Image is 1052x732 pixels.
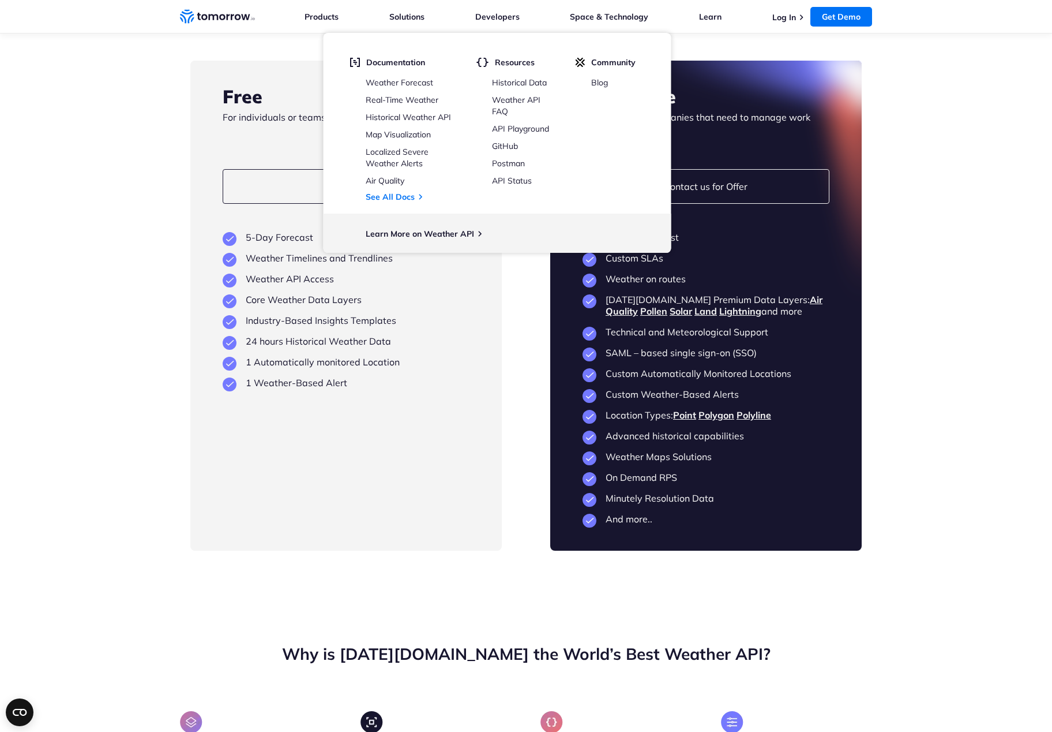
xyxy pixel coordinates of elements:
a: Solar [670,305,692,317]
a: Home link [180,8,255,25]
li: Custom Weather-Based Alerts [583,389,829,400]
a: Localized Severe Weather Alerts [366,147,429,169]
a: Space & Technology [570,12,648,22]
a: Developers [475,12,520,22]
p: For individuals or teams just getting started [223,109,469,141]
a: See All Docs [366,192,415,202]
img: tio-c.svg [576,57,585,68]
img: brackets.svg [476,57,489,68]
a: Point [673,409,696,421]
a: Pollen [640,305,667,317]
li: Custom SLAs [583,252,829,264]
a: Polyline [737,409,771,421]
a: GitHub [492,141,518,151]
a: Air Quality [366,175,404,186]
a: API Status [492,175,532,186]
li: On Demand RPS [583,472,829,483]
a: API Playground [492,124,549,134]
li: Industry-Based Insights Templates [223,315,469,326]
a: Historical Weather API [366,112,451,122]
a: Map Visualization [366,129,431,140]
a: Postman [492,158,525,169]
li: 1 Automatically monitored Location [223,356,469,368]
li: 24 hours Historical Weather Data [223,335,469,347]
a: Log In [772,12,796,23]
li: Weather Maps Solutions [583,451,829,462]
a: Lightning [719,305,761,317]
li: Location Types: [583,409,829,421]
li: 5-Day Forecast [223,231,469,243]
li: [DATE][DOMAIN_NAME] Premium Data Layers: and more [583,294,829,317]
a: Try Now [223,169,469,204]
a: Solutions [389,12,424,22]
li: 1 Weather-Based Alert [223,377,469,389]
li: Technical and Meteorological Support [583,326,829,338]
a: Products [305,12,339,22]
li: Minutely Resolution Data [583,492,829,504]
h2: Why is [DATE][DOMAIN_NAME] the World’s Best Weather API? [180,643,872,665]
a: Polygon [698,409,734,421]
li: Weather Timelines and Trendlines [223,252,469,264]
a: Learn More on Weather API [366,229,474,239]
li: 14-Day Forecast [583,231,829,243]
li: Weather on routes [583,273,829,285]
a: Contact us for Offer [583,169,829,204]
a: Weather API FAQ [492,95,540,117]
li: Advanced historical capabilities [583,430,829,442]
a: Weather Forecast [366,77,433,88]
li: SAML – based single sign-on (SSO) [583,347,829,358]
span: Community [591,57,636,68]
ul: plan features [583,231,829,525]
a: Blog [591,77,608,88]
li: And more.. [583,513,829,525]
a: Historical Data [492,77,547,88]
a: Land [694,305,717,317]
span: Resources [495,57,535,68]
li: Weather API Access [223,273,469,285]
button: Open CMP widget [6,699,33,726]
span: Documentation [366,57,425,68]
img: doc.svg [350,57,360,68]
ul: plan features [223,231,469,389]
li: Custom Automatically Monitored Locations [583,368,829,379]
h3: Free [223,84,469,109]
a: Learn [699,12,722,22]
a: Air Quality [606,294,822,317]
a: Real-Time Weather [366,95,438,105]
a: Get Demo [810,7,872,27]
li: Core Weather Data Layers [223,294,469,305]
